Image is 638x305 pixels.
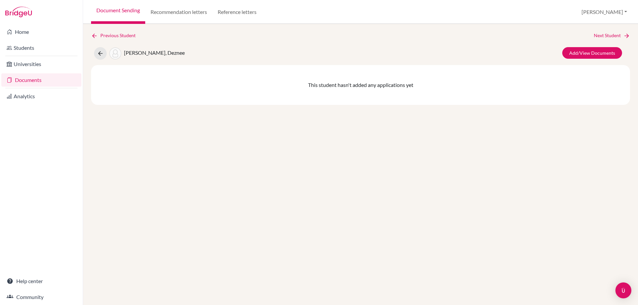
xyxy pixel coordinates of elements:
button: [PERSON_NAME] [579,6,630,18]
a: Students [1,41,81,54]
a: Documents [1,73,81,87]
a: Add/View Documents [562,47,622,59]
div: This student hasn't added any applications yet [91,65,630,105]
a: Previous Student [91,32,141,39]
a: Next Student [594,32,630,39]
img: Bridge-U [5,7,32,17]
a: Universities [1,57,81,71]
span: [PERSON_NAME], Deznee [124,49,185,56]
a: Analytics [1,90,81,103]
a: Community [1,290,81,304]
div: Open Intercom Messenger [615,282,631,298]
a: Help center [1,274,81,288]
a: Home [1,25,81,38]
